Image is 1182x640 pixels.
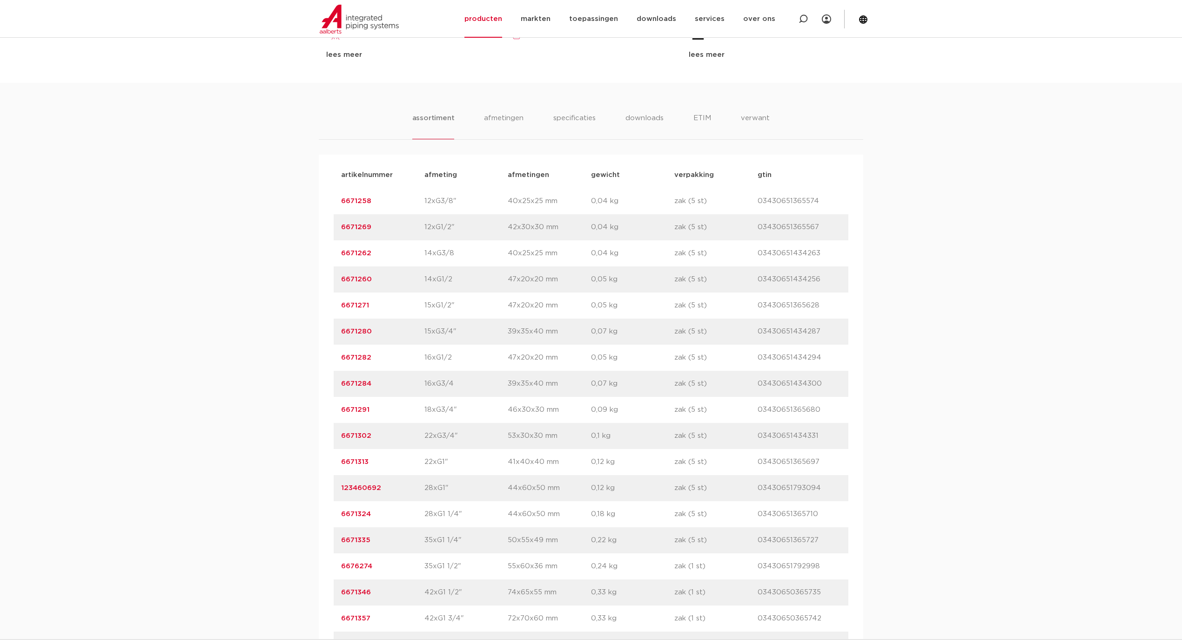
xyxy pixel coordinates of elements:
[591,561,674,572] p: 0,24 kg
[341,224,371,231] a: 6671269
[508,430,591,442] p: 53x30x30 mm
[758,378,841,389] p: 03430651434300
[424,170,508,181] p: afmeting
[674,483,758,494] p: zak (5 st)
[424,274,508,285] p: 14xG1/2
[674,170,758,181] p: verpakking
[591,300,674,311] p: 0,05 kg
[508,170,591,181] p: afmetingen
[484,113,524,139] li: afmetingen
[508,326,591,337] p: 39x35x40 mm
[758,222,841,233] p: 03430651365567
[424,300,508,311] p: 15xG1/2"
[424,222,508,233] p: 12xG1/2"
[508,378,591,389] p: 39x35x40 mm
[674,300,758,311] p: zak (5 st)
[758,352,841,363] p: 03430651434294
[689,49,856,61] div: lees meer
[591,222,674,233] p: 0,04 kg
[424,352,508,363] p: 16xG1/2
[508,483,591,494] p: 44x60x50 mm
[674,456,758,468] p: zak (5 st)
[508,196,591,207] p: 40x25x25 mm
[326,49,493,61] div: lees meer
[508,404,591,415] p: 46x30x30 mm
[412,113,455,139] li: assortiment
[591,404,674,415] p: 0,09 kg
[591,535,674,546] p: 0,22 kg
[508,248,591,259] p: 40x25x25 mm
[508,561,591,572] p: 55x60x36 mm
[341,537,370,544] a: 6671335
[424,456,508,468] p: 22xG1"
[424,378,508,389] p: 16xG3/4
[508,274,591,285] p: 47x20x20 mm
[341,406,369,413] a: 6671291
[591,274,674,285] p: 0,05 kg
[758,404,841,415] p: 03430651365680
[508,352,591,363] p: 47x20x20 mm
[591,248,674,259] p: 0,04 kg
[341,354,371,361] a: 6671282
[508,613,591,624] p: 72x70x60 mm
[424,326,508,337] p: 15xG3/4"
[424,561,508,572] p: 35xG1 1/2"
[591,170,674,181] p: gewicht
[674,535,758,546] p: zak (5 st)
[341,458,369,465] a: 6671313
[508,509,591,520] p: 44x60x50 mm
[674,378,758,389] p: zak (5 st)
[674,561,758,572] p: zak (1 st)
[758,509,841,520] p: 03430651365710
[424,430,508,442] p: 22xG3/4"
[758,613,841,624] p: 03430650365742
[508,222,591,233] p: 42x30x30 mm
[424,196,508,207] p: 12xG3/8"
[591,378,674,389] p: 0,07 kg
[591,326,674,337] p: 0,07 kg
[674,222,758,233] p: zak (5 st)
[341,170,424,181] p: artikelnummer
[591,352,674,363] p: 0,05 kg
[591,509,674,520] p: 0,18 kg
[341,276,372,283] a: 6671260
[674,196,758,207] p: zak (5 st)
[341,511,371,517] a: 6671324
[674,352,758,363] p: zak (5 st)
[674,587,758,598] p: zak (1 st)
[341,302,369,309] a: 6671271
[424,587,508,598] p: 42xG1 1/2"
[508,535,591,546] p: 50x55x49 mm
[341,563,372,570] a: 6676274
[758,535,841,546] p: 03430651365727
[424,509,508,520] p: 28xG1 1/4"
[758,483,841,494] p: 03430651793094
[758,196,841,207] p: 03430651365574
[341,589,371,596] a: 6671346
[591,613,674,624] p: 0,33 kg
[591,196,674,207] p: 0,04 kg
[741,113,770,139] li: verwant
[341,380,371,387] a: 6671284
[758,274,841,285] p: 03430651434256
[341,328,372,335] a: 6671280
[508,456,591,468] p: 41x40x40 mm
[758,300,841,311] p: 03430651365628
[674,274,758,285] p: zak (5 st)
[674,430,758,442] p: zak (5 st)
[341,250,371,257] a: 6671262
[424,535,508,546] p: 35xG1 1/4"
[341,484,381,491] a: 123460692
[508,300,591,311] p: 47x20x20 mm
[758,456,841,468] p: 03430651365697
[674,509,758,520] p: zak (5 st)
[341,197,371,204] a: 6671258
[625,113,664,139] li: downloads
[674,613,758,624] p: zak (1 st)
[674,404,758,415] p: zak (5 st)
[424,404,508,415] p: 18xG3/4"
[341,615,370,622] a: 6671357
[553,113,596,139] li: specificaties
[424,248,508,259] p: 14xG3/8
[693,113,711,139] li: ETIM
